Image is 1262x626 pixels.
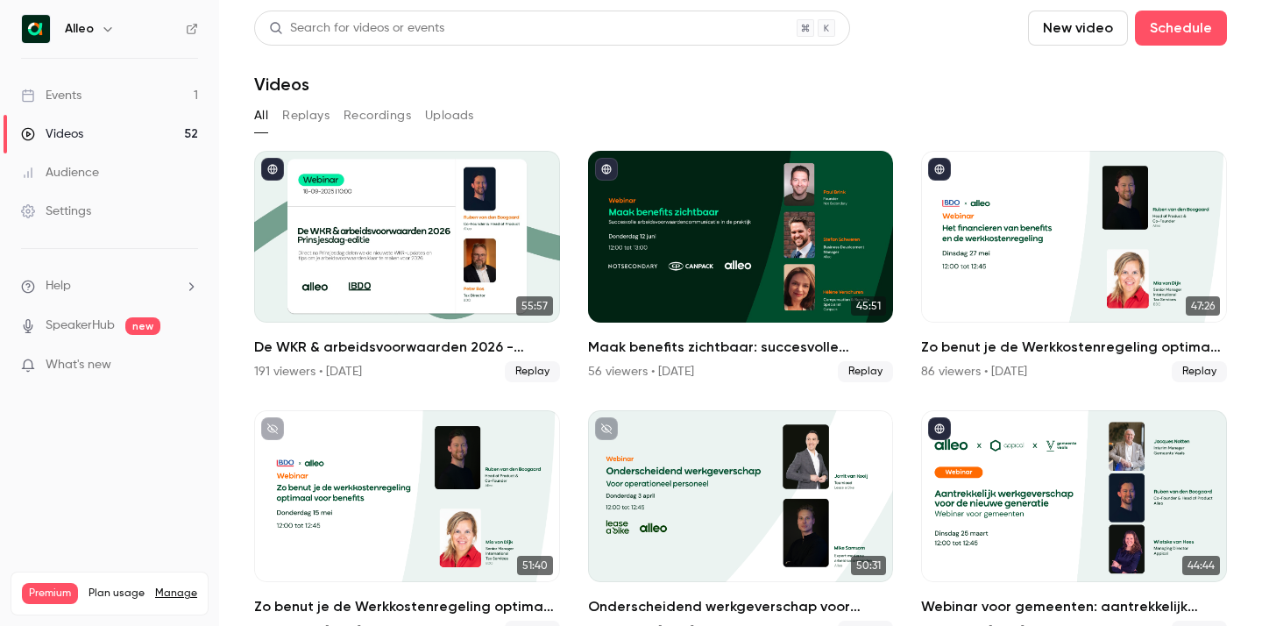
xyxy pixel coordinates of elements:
[254,337,560,358] h2: De WKR & arbeidsvoorwaarden 2026 - [DATE] editie
[46,356,111,374] span: What's new
[1028,11,1128,46] button: New video
[1135,11,1227,46] button: Schedule
[269,19,444,38] div: Search for videos or events
[928,158,951,181] button: published
[254,11,1227,615] section: Videos
[155,587,197,601] a: Manage
[921,596,1227,617] h2: Webinar voor gemeenten: aantrekkelijk werkgeverschap voor de nieuwe generatie
[46,277,71,295] span: Help
[125,317,160,335] span: new
[1186,296,1220,316] span: 47:26
[46,317,115,335] a: SpeakerHub
[254,363,362,381] div: 191 viewers • [DATE]
[21,125,83,143] div: Videos
[21,87,82,104] div: Events
[595,417,618,440] button: unpublished
[21,164,99,181] div: Audience
[921,151,1227,382] li: Zo benut je de Werkkostenregeling optimaal voor benefits
[425,102,474,130] button: Uploads
[517,556,553,575] span: 51:40
[254,596,560,617] h2: Zo benut je de Werkkostenregeling optimaal voor benefits
[254,151,560,382] a: 55:57De WKR & arbeidsvoorwaarden 2026 - [DATE] editie191 viewers • [DATE]Replay
[65,20,94,38] h6: Alleo
[344,102,411,130] button: Recordings
[22,583,78,604] span: Premium
[21,277,198,295] li: help-dropdown-opener
[22,15,50,43] img: Alleo
[261,417,284,440] button: unpublished
[595,158,618,181] button: published
[89,587,145,601] span: Plan usage
[851,556,886,575] span: 50:31
[588,151,894,382] li: Maak benefits zichtbaar: succesvolle arbeidsvoorwaarden communicatie in de praktijk
[505,361,560,382] span: Replay
[282,102,330,130] button: Replays
[177,358,198,373] iframe: Noticeable Trigger
[1182,556,1220,575] span: 44:44
[21,203,91,220] div: Settings
[516,296,553,316] span: 55:57
[588,363,694,381] div: 56 viewers • [DATE]
[588,596,894,617] h2: Onderscheidend werkgeverschap voor operationeel personeel
[921,363,1027,381] div: 86 viewers • [DATE]
[254,151,560,382] li: De WKR & arbeidsvoorwaarden 2026 - Prinsjesdag editie
[928,417,951,440] button: published
[921,337,1227,358] h2: Zo benut je de Werkkostenregeling optimaal voor benefits
[254,74,309,95] h1: Videos
[588,151,894,382] a: 45:51Maak benefits zichtbaar: succesvolle arbeidsvoorwaarden communicatie in de praktijk56 viewer...
[254,102,268,130] button: All
[851,296,886,316] span: 45:51
[1172,361,1227,382] span: Replay
[588,337,894,358] h2: Maak benefits zichtbaar: succesvolle arbeidsvoorwaarden communicatie in de praktijk
[921,151,1227,382] a: 47:26Zo benut je de Werkkostenregeling optimaal voor benefits86 viewers • [DATE]Replay
[261,158,284,181] button: published
[838,361,893,382] span: Replay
